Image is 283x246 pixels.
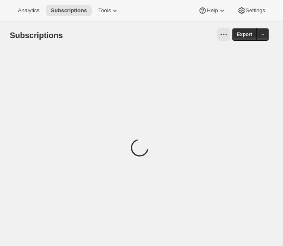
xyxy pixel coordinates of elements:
span: Help [207,7,218,14]
button: Analytics [13,5,44,16]
span: Subscriptions [10,31,63,40]
button: View actions for Subscriptions [217,28,230,41]
span: Export [237,31,252,38]
button: Help [194,5,231,16]
span: Analytics [18,7,39,14]
span: Settings [246,7,265,14]
span: Subscriptions [51,7,87,14]
span: Tools [98,7,111,14]
button: Tools [93,5,124,16]
button: Settings [233,5,270,16]
button: Subscriptions [46,5,92,16]
button: Export [232,28,257,41]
